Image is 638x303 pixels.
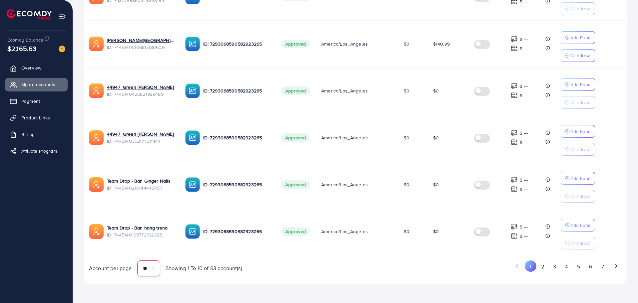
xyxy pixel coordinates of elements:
[361,260,622,273] ul: Pagination
[404,181,409,188] span: $0
[570,98,590,106] p: Withdraw
[561,219,595,231] button: Add Fund
[520,91,528,99] p: $ ---
[107,225,175,238] div: <span class='underline'>Team Drop - Ban hang trend</span></br>7445140195772612625
[281,180,310,189] span: Approved
[570,239,590,247] p: Withdraw
[597,260,608,273] button: Go to page 7
[525,260,536,272] button: Go to page 1
[203,134,271,142] p: ID: 7293068590582923265
[107,44,175,51] span: ID: 7445140510685380609
[5,111,68,124] a: Product Links
[511,82,518,89] img: top-up amount
[520,232,528,240] p: $ ---
[561,143,595,156] button: Withdraw
[511,92,518,99] img: top-up amount
[21,148,57,154] span: Affiliate Program
[511,45,518,52] img: top-up amount
[520,223,528,231] p: $ ---
[570,127,591,135] p: Add Fund
[404,228,409,235] span: $0
[203,87,271,95] p: ID: 7293068590582923265
[5,78,68,91] a: My ad accounts
[561,78,595,91] button: Add Fund
[511,186,518,193] img: top-up amount
[561,237,595,249] button: Withdraw
[89,177,104,192] img: ic-ads-acc.e4c84228.svg
[433,181,439,188] span: $0
[107,131,175,144] div: <span class='underline'>44947_Green E_TeamVL_Nguyễn Thị Xuân Vy</span></br>7445140362177511441
[21,114,50,121] span: Product Links
[520,45,528,53] p: $ ---
[89,264,132,272] span: Account per page
[511,223,518,230] img: top-up amount
[89,130,104,145] img: ic-ads-acc.e4c84228.svg
[5,128,68,141] a: Billing
[433,41,450,47] span: $140.99
[203,40,271,48] p: ID: 7293068590582923265
[570,52,590,60] p: Withdraw
[281,133,310,142] span: Approved
[548,260,560,273] button: Go to page 3
[536,260,548,273] button: Go to page 2
[5,94,68,108] a: Payment
[511,139,518,146] img: top-up amount
[404,87,409,94] span: $0
[570,34,591,42] p: Add Fund
[107,178,175,191] div: <span class='underline'>Team Drop - Ban Ginger Nails</span></br>7445140216144445457
[570,145,590,153] p: Withdraw
[185,130,200,145] img: ic-ba-acc.ded83a64.svg
[185,224,200,239] img: ic-ba-acc.ded83a64.svg
[107,131,175,137] a: 44947_Green [PERSON_NAME]
[203,181,271,189] p: ID: 7293068590582923265
[561,31,595,44] button: Add Fund
[107,231,175,238] span: ID: 7445140195772612625
[107,84,175,97] div: <span class='underline'>44947_Green E_TeamVL_Trần Thị Phương Linh</span></br>7445140425821929489
[321,134,368,141] span: America/Los_Angeles
[511,36,518,43] img: top-up amount
[5,61,68,75] a: Overview
[560,260,572,273] button: Go to page 4
[21,81,55,88] span: My ad accounts
[281,227,310,236] span: Approved
[89,37,104,51] img: ic-ads-acc.e4c84228.svg
[573,260,585,273] button: Go to page 5
[561,96,595,109] button: Withdraw
[166,264,242,272] span: Showing 1 To 10 of 63 account(s)
[59,13,66,20] img: menu
[520,129,528,137] p: $ ---
[321,181,368,188] span: America/Los_Angeles
[570,80,591,88] p: Add Fund
[570,174,591,182] p: Add Fund
[89,224,104,239] img: ic-ads-acc.e4c84228.svg
[107,84,175,90] a: 44947_Green [PERSON_NAME]
[5,144,68,158] a: Affiliate Program
[561,172,595,185] button: Add Fund
[433,134,439,141] span: $0
[107,138,175,144] span: ID: 7445140362177511441
[570,5,590,13] p: Withdraw
[59,46,65,52] img: image
[610,260,622,272] button: Go to next page
[107,37,175,44] a: [PERSON_NAME][GEOGRAPHIC_DATA]
[511,232,518,239] img: top-up amount
[520,82,528,90] p: $ ---
[561,190,595,203] button: Withdraw
[561,125,595,138] button: Add Fund
[107,225,175,231] a: Team Drop - Ban hang trend
[7,9,52,20] img: logo
[321,87,368,94] span: America/Los_Angeles
[433,228,439,235] span: $0
[404,134,409,141] span: $0
[610,273,633,298] iframe: Chat
[281,86,310,95] span: Approved
[561,2,595,15] button: Withdraw
[520,138,528,146] p: $ ---
[585,260,597,273] button: Go to page 6
[570,192,590,200] p: Withdraw
[281,40,310,48] span: Approved
[21,98,40,104] span: Payment
[185,177,200,192] img: ic-ba-acc.ded83a64.svg
[107,37,175,51] div: <span class='underline'>Nguyễn Hoàng Phước Định</span></br>7445140510685380609
[7,44,36,53] span: $2,165.63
